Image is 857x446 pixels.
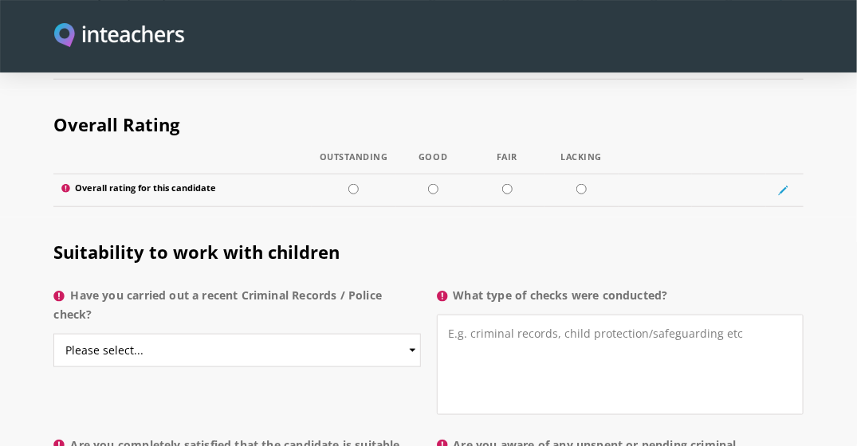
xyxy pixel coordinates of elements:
[544,152,619,174] th: Lacking
[470,152,544,174] th: Fair
[312,152,396,174] th: Outstanding
[54,23,184,49] a: Visit this site's homepage
[61,182,303,198] label: Overall rating for this candidate
[54,23,184,49] img: Inteachers
[437,286,804,315] label: What type of checks were conducted?
[396,152,470,174] th: Good
[53,286,420,334] label: Have you carried out a recent Criminal Records / Police check?
[53,240,340,264] span: Suitability to work with children
[53,112,179,136] span: Overall Rating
